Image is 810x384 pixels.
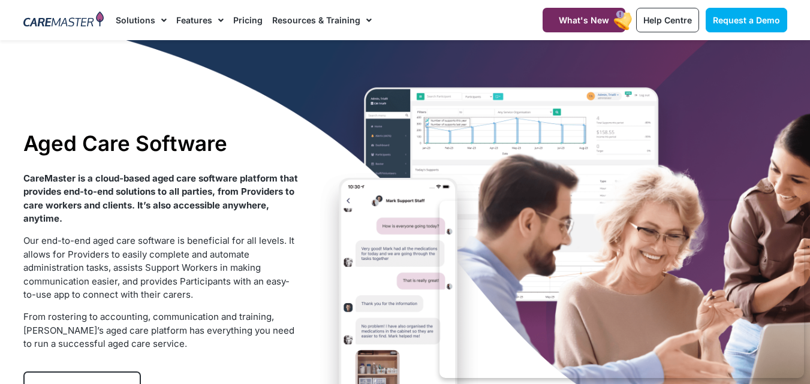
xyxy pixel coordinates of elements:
[23,11,104,29] img: CareMaster Logo
[23,173,298,225] strong: CareMaster is a cloud-based aged care software platform that provides end-to-end solutions to all...
[23,311,294,349] span: From rostering to accounting, communication and training, [PERSON_NAME]’s aged care platform has ...
[706,8,787,32] a: Request a Demo
[23,235,294,300] span: Our end-to-end aged care software is beneficial for all levels. It allows for Providers to easily...
[643,15,692,25] span: Help Centre
[636,8,699,32] a: Help Centre
[559,15,609,25] span: What's New
[713,15,780,25] span: Request a Demo
[439,201,804,378] iframe: Popup CTA
[543,8,625,32] a: What's New
[23,131,299,156] h1: Aged Care Software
